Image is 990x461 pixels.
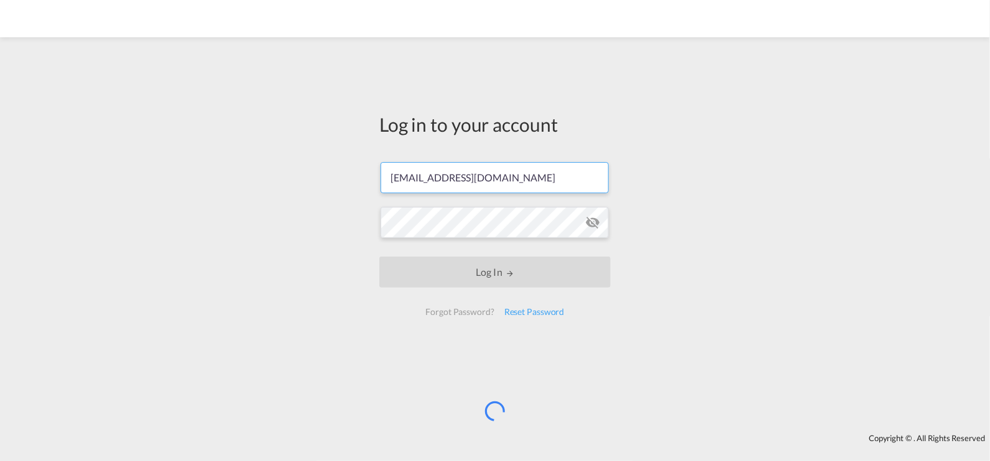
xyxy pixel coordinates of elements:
[379,257,611,288] button: LOGIN
[499,301,570,323] div: Reset Password
[420,301,499,323] div: Forgot Password?
[379,111,611,137] div: Log in to your account
[585,215,600,230] md-icon: icon-eye-off
[381,162,609,193] input: Enter email/phone number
